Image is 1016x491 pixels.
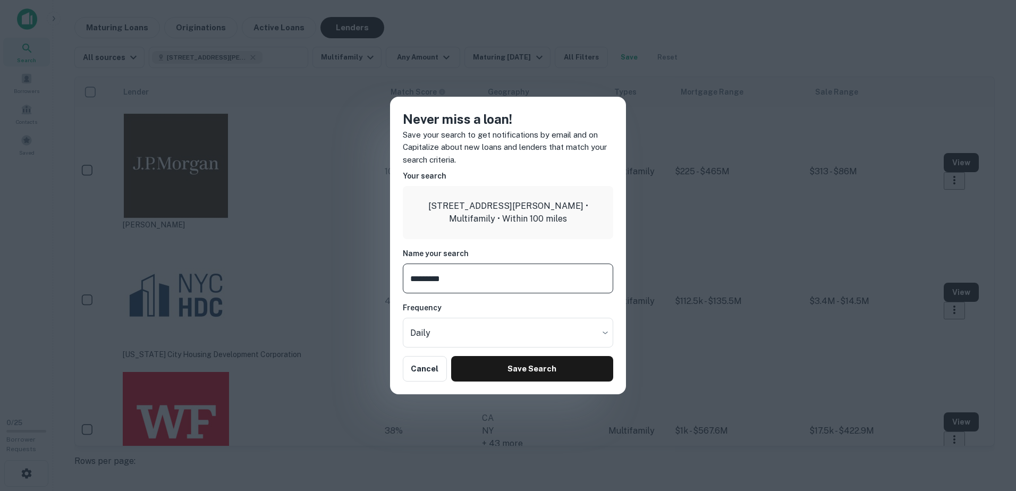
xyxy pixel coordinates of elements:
button: Cancel [403,356,447,382]
h6: Your search [403,170,613,182]
h4: Never miss a loan! [403,109,613,129]
iframe: Chat Widget [963,406,1016,457]
p: Save your search to get notifications by email and on Capitalize about new loans and lenders that... [403,129,613,166]
h6: Name your search [403,248,613,259]
div: Without label [403,318,613,348]
button: Save Search [451,356,613,382]
h6: Frequency [403,302,613,314]
p: [STREET_ADDRESS][PERSON_NAME] • Multifamily • Within 100 miles [411,200,605,225]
